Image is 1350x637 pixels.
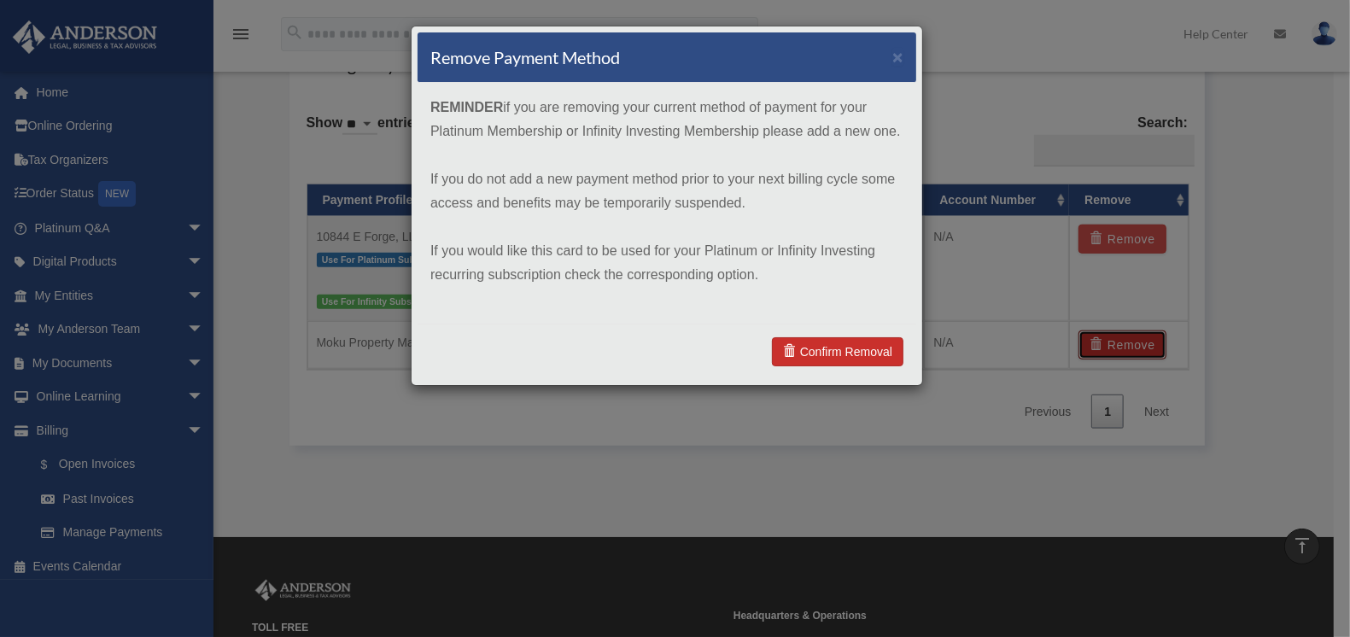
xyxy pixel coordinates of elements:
a: Confirm Removal [772,337,903,366]
strong: REMINDER [430,100,503,114]
p: If you do not add a new payment method prior to your next billing cycle some access and benefits ... [430,167,903,215]
p: If you would like this card to be used for your Platinum or Infinity Investing recurring subscrip... [430,239,903,287]
h4: Remove Payment Method [430,45,620,69]
button: × [892,48,903,66]
div: if you are removing your current method of payment for your Platinum Membership or Infinity Inves... [418,83,916,324]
